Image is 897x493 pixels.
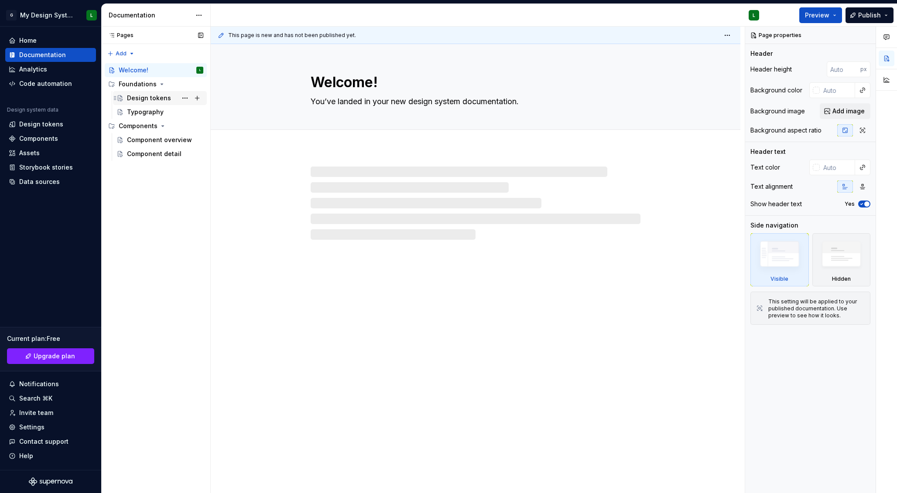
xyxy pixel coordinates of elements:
button: Notifications [5,377,96,391]
div: Current plan : Free [7,334,94,343]
div: Components [19,134,58,143]
button: Search ⌘K [5,391,96,405]
button: Add [105,48,137,60]
div: Side navigation [750,221,798,230]
div: Typography [127,108,164,116]
div: Invite team [19,408,53,417]
button: Publish [846,7,894,23]
div: Home [19,36,37,45]
div: Contact support [19,437,68,446]
button: Preview [799,7,842,23]
div: Design tokens [19,120,63,129]
a: Analytics [5,62,96,76]
div: Text color [750,163,780,172]
span: Preview [805,11,829,20]
div: Page tree [105,63,207,161]
label: Yes [845,201,855,207]
span: Add image [832,107,865,116]
div: Design system data [7,106,58,113]
div: G [6,10,17,20]
div: Hidden [812,233,871,286]
div: Help [19,452,33,460]
p: px [860,66,867,73]
div: Visible [770,275,788,282]
a: Component overview [113,133,207,147]
div: Component detail [127,150,181,158]
div: Header text [750,147,786,156]
a: Welcome!L [105,63,207,77]
div: Header height [750,65,792,74]
svg: Supernova Logo [29,477,72,486]
a: Design tokens [5,117,96,131]
div: Background aspect ratio [750,126,822,135]
button: Add image [820,103,870,119]
div: Visible [750,233,809,286]
div: L [753,12,755,19]
a: Code automation [5,77,96,91]
a: Storybook stories [5,160,96,174]
div: Design tokens [127,94,171,102]
input: Auto [827,61,860,77]
div: Welcome! [119,66,148,75]
button: GMy Design SystemL [2,6,99,24]
div: Hidden [832,275,851,282]
a: Components [5,132,96,146]
a: Home [5,34,96,48]
a: Invite team [5,406,96,420]
a: Upgrade plan [7,348,94,364]
div: Search ⌘K [19,394,52,403]
a: Assets [5,146,96,160]
div: Storybook stories [19,163,73,172]
input: Auto [820,160,855,175]
div: Foundations [105,77,207,91]
a: Component detail [113,147,207,161]
div: L [90,12,93,19]
textarea: You’ve landed in your new design system documentation. [309,95,639,109]
span: Add [116,50,127,57]
div: Background color [750,86,802,95]
div: Foundations [119,80,157,88]
a: Typography [113,105,207,119]
a: Documentation [5,48,96,62]
button: Help [5,449,96,463]
div: Code automation [19,79,72,88]
div: Pages [105,32,134,39]
div: Assets [19,149,40,157]
div: Header [750,49,773,58]
button: Contact support [5,435,96,449]
div: Documentation [19,51,66,59]
span: This page is new and has not been published yet. [228,32,356,39]
div: Background image [750,107,805,116]
span: Publish [858,11,881,20]
div: Data sources [19,177,60,186]
a: Settings [5,420,96,434]
input: Auto [820,82,855,98]
div: Show header text [750,200,802,208]
div: Components [105,119,207,133]
div: Notifications [19,380,59,388]
div: My Design System [20,11,76,20]
textarea: Welcome! [309,72,639,93]
div: Text alignment [750,182,793,191]
div: Component overview [127,136,192,144]
span: Upgrade plan [34,352,75,360]
div: Documentation [109,11,191,20]
div: Settings [19,423,45,432]
div: Analytics [19,65,47,74]
div: This setting will be applied to your published documentation. Use preview to see how it looks. [768,298,865,319]
a: Data sources [5,175,96,189]
a: Design tokens [113,91,207,105]
div: L [199,66,201,75]
div: Components [119,122,157,130]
